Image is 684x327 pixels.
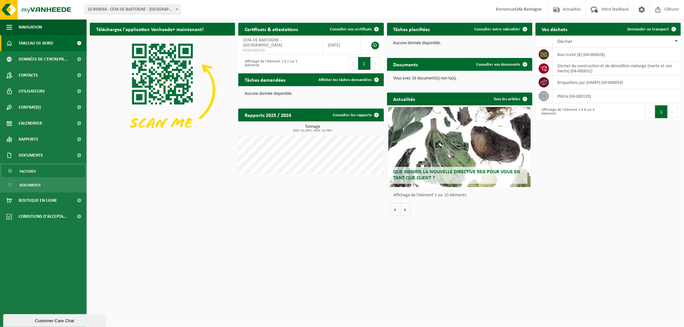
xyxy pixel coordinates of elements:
span: RED25002765 [243,48,318,53]
span: Calendrier [19,115,42,131]
h2: Vos déchets [536,23,574,35]
h2: Actualités [387,93,422,105]
a: Demander un transport [622,23,680,36]
button: 1 [655,105,668,118]
h2: Tâches demandées [238,73,292,86]
span: CEFA DE BASTOGNE - [GEOGRAPHIC_DATA] [243,38,282,48]
h3: Tonnage [241,125,384,132]
button: Previous [645,105,655,118]
span: Utilisateurs [19,83,45,99]
span: Navigation [19,19,42,35]
h2: Téléchargez l'application Vanheede+ maintenant! [90,23,210,35]
h2: Tâches planifiées [387,23,436,35]
a: Tous les articles [488,93,532,105]
td: déchet de construction et de démolition mélangé (inerte et non inerte) (04-000031) [553,61,681,76]
span: Tableau de bord [19,35,53,51]
span: Que signifie la nouvelle directive RED pour vous en tant que client ? [393,169,520,181]
span: Conditions d'accepta... [19,208,67,225]
td: bois traité (B) (04-000028) [553,48,681,61]
span: Consulter votre calendrier [474,27,520,31]
span: Consulter vos documents [476,62,520,67]
span: Boutique en ligne [19,192,57,208]
td: [DATE] [323,36,361,55]
td: briquaillons pur (HMRP) (04-000054) [553,76,681,89]
a: Consulter vos certificats [325,23,383,36]
a: Consulter les rapports [328,109,383,121]
td: plâtre (04-000139) [553,89,681,103]
a: Factures [2,165,85,177]
span: Contrat(s) [19,99,41,115]
h2: Rapports 2025 / 2024 [238,109,298,121]
img: Download de VHEPlus App [90,36,235,144]
p: Vous avez 16 document(s) non lu(s). [393,76,526,81]
span: Données de l'entrepr... [19,51,68,67]
button: Previous [348,57,358,70]
a: Afficher les tâches demandées [314,73,383,86]
button: 1 [358,57,371,70]
span: Consulter vos certificats [330,27,372,31]
p: Aucune donnée disponible. [393,41,526,45]
span: Factures [20,165,36,177]
a: Consulter vos documents [471,58,532,71]
h2: Documents [387,58,425,70]
a: Que signifie la nouvelle directive RED pour vous en tant que client ? [388,107,531,187]
span: Déchet [557,39,572,44]
button: Next [371,57,381,70]
div: Affichage de l'élément 1 à 1 sur 1 éléments [241,56,308,70]
span: Demander un transport [627,27,669,31]
button: Vorige [390,203,401,216]
h2: Certificats & attestations [238,23,304,35]
span: Documents [19,147,43,163]
iframe: chat widget [3,313,107,327]
button: Volgende [401,203,410,216]
button: Next [668,105,678,118]
span: 2024: 12,426 t - 2025: 13,798 t [241,129,384,132]
span: Rapports [19,131,38,147]
a: Consulter votre calendrier [469,23,532,36]
span: 10-859034 - CEFA DE BASTOGNE - BASTOGNE [85,5,180,14]
p: Affichage de l'élément 1 sur 10 éléments [393,193,529,198]
span: Contacts [19,67,38,83]
div: Affichage de l'élément 1 à 4 sur 4 éléments [539,105,605,119]
span: Afficher les tâches demandées [319,78,372,82]
p: Aucune donnée disponible. [245,92,377,96]
strong: Cefa Bastogne [515,7,542,12]
a: Documents [2,179,85,191]
span: Documents [20,179,41,191]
